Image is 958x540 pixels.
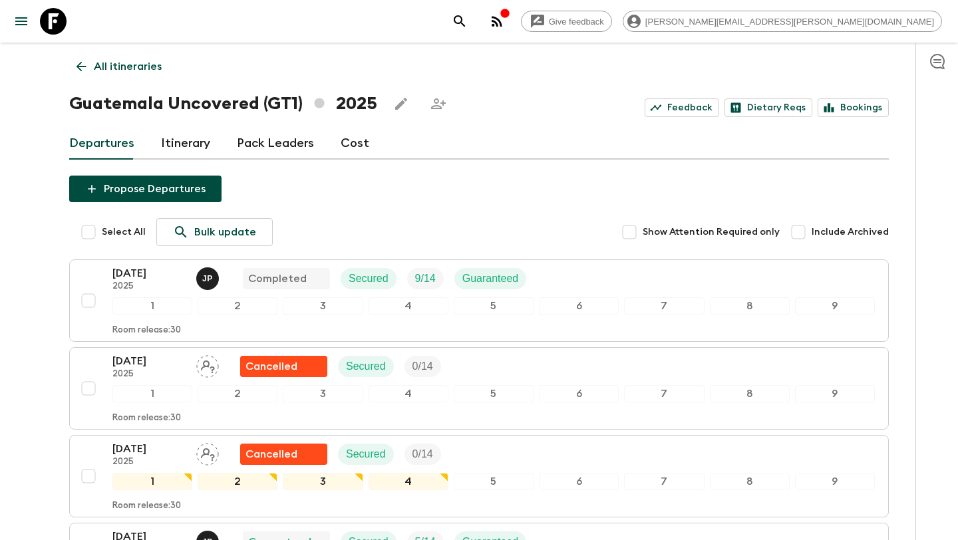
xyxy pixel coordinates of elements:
[388,90,414,117] button: Edit this itinerary
[112,413,181,424] p: Room release: 30
[102,225,146,239] span: Select All
[69,435,889,517] button: [DATE]2025Assign pack leaderFlash Pack cancellationSecuredTrip Fill123456789Room release:30
[112,457,186,468] p: 2025
[812,225,889,239] span: Include Archived
[112,297,192,315] div: 1
[198,385,277,402] div: 2
[346,358,386,374] p: Secured
[818,98,889,117] a: Bookings
[795,385,875,402] div: 9
[539,297,619,315] div: 6
[369,297,448,315] div: 4
[539,473,619,490] div: 6
[341,268,397,289] div: Secured
[196,359,219,370] span: Assign pack leader
[112,385,192,402] div: 1
[404,356,441,377] div: Trip Fill
[196,447,219,458] span: Assign pack leader
[624,297,704,315] div: 7
[198,473,277,490] div: 2
[521,11,612,32] a: Give feedback
[404,444,441,465] div: Trip Fill
[645,98,719,117] a: Feedback
[112,369,186,380] p: 2025
[369,473,448,490] div: 4
[112,325,181,336] p: Room release: 30
[338,444,394,465] div: Secured
[710,473,790,490] div: 8
[245,358,297,374] p: Cancelled
[198,297,277,315] div: 2
[194,224,256,240] p: Bulk update
[8,8,35,35] button: menu
[283,385,363,402] div: 3
[112,441,186,457] p: [DATE]
[454,473,534,490] div: 5
[161,128,210,160] a: Itinerary
[237,128,314,160] a: Pack Leaders
[724,98,812,117] a: Dietary Reqs
[454,297,534,315] div: 5
[349,271,389,287] p: Secured
[454,385,534,402] div: 5
[156,218,273,246] a: Bulk update
[338,356,394,377] div: Secured
[795,473,875,490] div: 9
[446,8,473,35] button: search adventures
[240,356,327,377] div: Flash Pack cancellation
[542,17,611,27] span: Give feedback
[624,385,704,402] div: 7
[69,90,377,117] h1: Guatemala Uncovered (GT1) 2025
[112,473,192,490] div: 1
[407,268,444,289] div: Trip Fill
[341,128,369,160] a: Cost
[248,271,307,287] p: Completed
[539,385,619,402] div: 6
[412,358,433,374] p: 0 / 14
[240,444,327,465] div: Flash Pack cancellation
[425,90,452,117] span: Share this itinerary
[415,271,436,287] p: 9 / 14
[112,501,181,511] p: Room release: 30
[69,128,134,160] a: Departures
[94,59,162,74] p: All itineraries
[795,297,875,315] div: 9
[69,53,169,80] a: All itineraries
[69,259,889,342] button: [DATE]2025Julio PosadasCompletedSecuredTrip FillGuaranteed123456789Room release:30
[196,271,222,282] span: Julio Posadas
[69,347,889,430] button: [DATE]2025Assign pack leaderFlash Pack cancellationSecuredTrip Fill123456789Room release:30
[710,385,790,402] div: 8
[624,473,704,490] div: 7
[412,446,433,462] p: 0 / 14
[710,297,790,315] div: 8
[245,446,297,462] p: Cancelled
[112,265,186,281] p: [DATE]
[69,176,222,202] button: Propose Departures
[462,271,519,287] p: Guaranteed
[346,446,386,462] p: Secured
[112,353,186,369] p: [DATE]
[638,17,941,27] span: [PERSON_NAME][EMAIL_ADDRESS][PERSON_NAME][DOMAIN_NAME]
[112,281,186,292] p: 2025
[369,385,448,402] div: 4
[283,473,363,490] div: 3
[643,225,780,239] span: Show Attention Required only
[283,297,363,315] div: 3
[623,11,942,32] div: [PERSON_NAME][EMAIL_ADDRESS][PERSON_NAME][DOMAIN_NAME]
